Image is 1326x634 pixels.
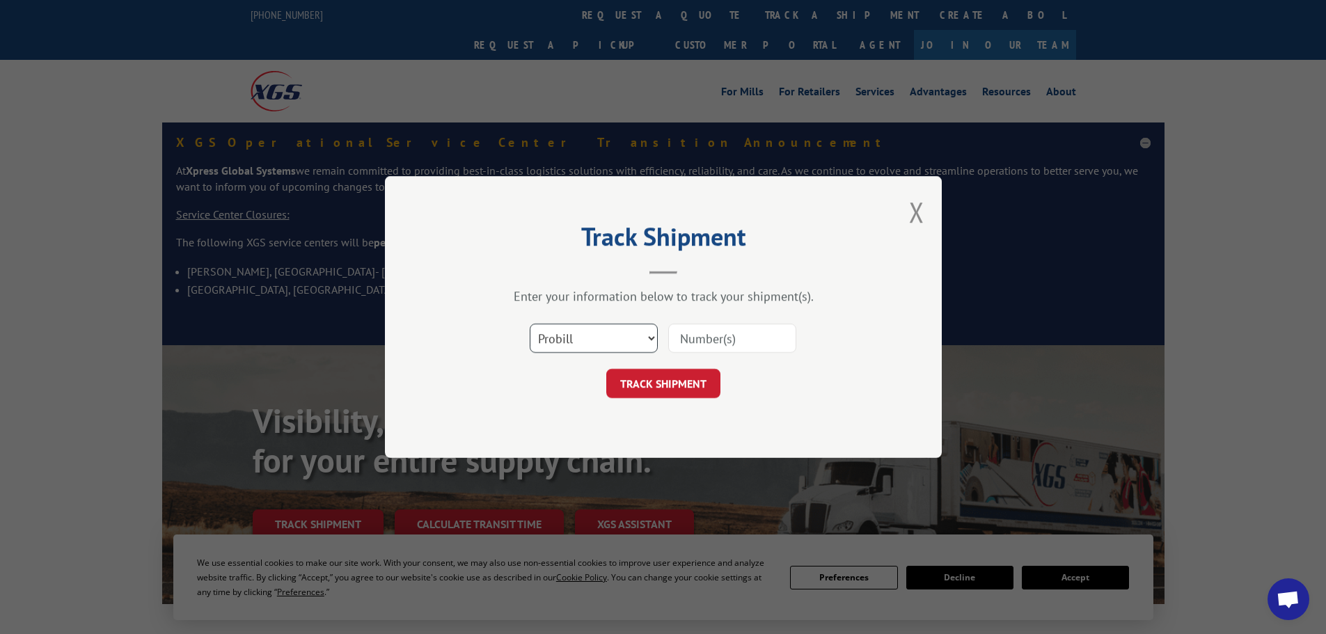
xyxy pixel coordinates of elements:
[455,288,872,304] div: Enter your information below to track your shipment(s).
[1268,578,1309,620] a: Open chat
[668,324,796,353] input: Number(s)
[909,193,924,230] button: Close modal
[455,227,872,253] h2: Track Shipment
[606,369,720,398] button: TRACK SHIPMENT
